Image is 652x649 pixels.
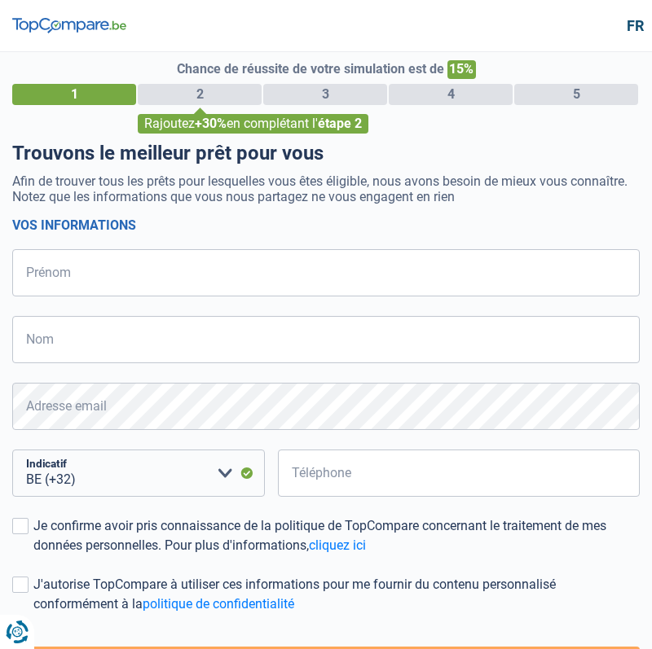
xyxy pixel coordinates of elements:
[177,61,444,77] span: Chance de réussite de votre simulation est de
[33,575,640,614] div: J'autorise TopCompare à utiliser ces informations pour me fournir du contenu personnalisé conform...
[12,18,126,34] img: TopCompare Logo
[389,84,513,105] div: 4
[138,114,368,134] div: Rajoutez en complétant l'
[12,173,640,204] p: Afin de trouver tous les prêts pour lesquelles vous êtes éligible, nous avons besoin de mieux vou...
[12,217,640,233] h2: Vos informations
[514,84,638,105] div: 5
[143,596,294,612] a: politique de confidentialité
[263,84,387,105] div: 3
[12,84,136,105] div: 1
[195,116,227,131] span: +30%
[318,116,362,131] span: étape 2
[33,516,640,555] div: Je confirme avoir pris connaissance de la politique de TopCompare concernant le traitement de mes...
[447,60,476,79] span: 15%
[278,449,640,497] input: 401020304
[309,537,366,553] a: cliquez ici
[627,17,640,35] div: fr
[12,142,640,165] h1: Trouvons le meilleur prêt pour vous
[138,84,262,105] div: 2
